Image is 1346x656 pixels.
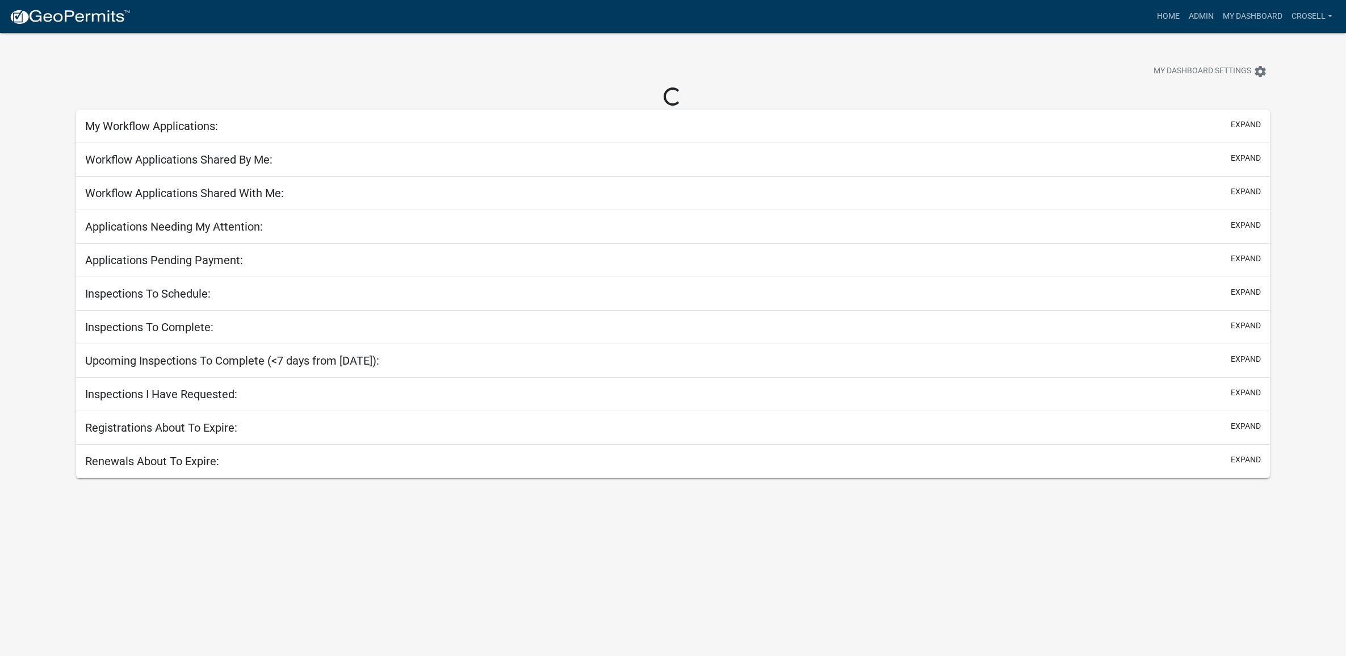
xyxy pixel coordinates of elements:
[1231,387,1261,399] button: expand
[85,287,211,300] h5: Inspections To Schedule:
[1231,454,1261,466] button: expand
[85,253,243,267] h5: Applications Pending Payment:
[1184,6,1218,27] a: Admin
[1231,119,1261,131] button: expand
[1154,65,1251,78] span: My Dashboard Settings
[85,454,219,468] h5: Renewals About To Expire:
[1253,65,1267,78] i: settings
[1231,253,1261,265] button: expand
[1152,6,1184,27] a: Home
[1231,286,1261,298] button: expand
[1218,6,1287,27] a: My Dashboard
[1231,353,1261,365] button: expand
[85,220,263,233] h5: Applications Needing My Attention:
[85,354,379,367] h5: Upcoming Inspections To Complete (<7 days from [DATE]):
[1144,60,1276,82] button: My Dashboard Settingssettings
[85,119,218,133] h5: My Workflow Applications:
[85,320,213,334] h5: Inspections To Complete:
[85,186,284,200] h5: Workflow Applications Shared With Me:
[1231,420,1261,432] button: expand
[1287,6,1337,27] a: crosell
[1231,186,1261,198] button: expand
[1231,320,1261,332] button: expand
[85,387,237,401] h5: Inspections I Have Requested:
[85,153,272,166] h5: Workflow Applications Shared By Me:
[1231,152,1261,164] button: expand
[85,421,237,434] h5: Registrations About To Expire:
[1231,219,1261,231] button: expand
